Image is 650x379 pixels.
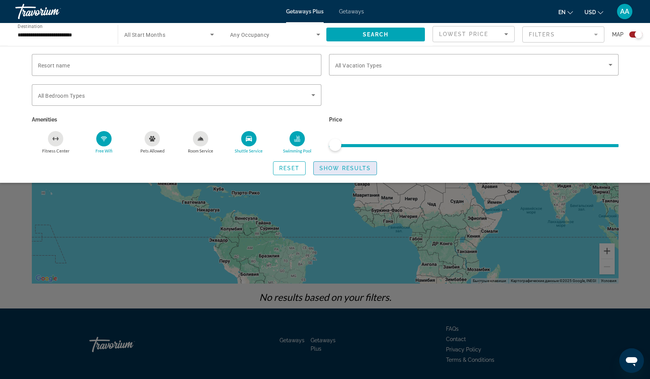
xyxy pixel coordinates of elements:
[439,30,508,39] mat-select: Sort by
[286,8,324,15] a: Getaways Plus
[319,165,371,171] span: Show Results
[326,28,425,41] button: Search
[32,131,80,154] button: Fitness Center
[339,8,364,15] a: Getaways
[619,348,644,373] iframe: Кнопка запуска окна обмена сообщениями
[124,32,165,38] span: All Start Months
[584,9,596,15] span: USD
[329,144,619,146] ngx-slider: ngx-slider
[558,7,573,18] button: Change language
[273,161,306,175] button: Reset
[439,31,488,37] span: Lowest Price
[283,148,311,153] span: Swimming Pool
[80,131,128,154] button: Free Wifi
[32,114,321,125] p: Amenities
[38,93,85,99] span: All Bedroom Types
[612,29,624,40] span: Map
[42,148,69,153] span: Fitness Center
[620,8,629,15] span: AA
[522,26,604,43] button: Filter
[558,9,566,15] span: en
[128,131,176,154] button: Pets Allowed
[95,148,112,153] span: Free Wifi
[15,2,92,21] a: Travorium
[363,31,389,38] span: Search
[140,148,165,153] span: Pets Allowed
[38,62,70,69] span: Resort name
[225,131,273,154] button: Shuttle Service
[584,7,603,18] button: Change currency
[329,114,619,125] p: Price
[18,23,43,29] span: Destination
[335,62,382,69] span: All Vacation Types
[188,148,213,153] span: Room Service
[615,3,635,20] button: User Menu
[279,165,300,171] span: Reset
[313,161,377,175] button: Show Results
[273,131,321,154] button: Swimming Pool
[235,148,263,153] span: Shuttle Service
[176,131,225,154] button: Room Service
[230,32,270,38] span: Any Occupancy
